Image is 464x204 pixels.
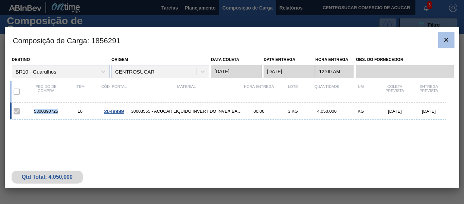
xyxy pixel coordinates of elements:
div: Lote [276,84,310,99]
div: Ir para o Pedido [97,108,131,114]
div: Coleta Prevista [378,84,412,99]
div: [DATE] [378,109,412,114]
div: Cód. Portal [97,84,131,99]
h3: Composição de Carga : 1856291 [5,27,460,53]
div: 00:00 [242,109,276,114]
label: Origem [111,57,128,62]
span: 30003565 - ACUCAR LIQUIDO INVERTIDO INVEX BAG INBOX [131,109,242,114]
label: Destino [12,57,30,62]
label: Hora Entrega [315,55,354,65]
div: Quantidade [310,84,344,99]
div: Material [131,84,242,99]
div: [DATE] [412,109,446,114]
div: 10 [63,109,97,114]
div: 4.050,000 [310,109,344,114]
div: 3 KG [276,109,310,114]
label: Data coleta [211,57,239,62]
div: Item [63,84,97,99]
div: UM [344,84,378,99]
div: KG [344,109,378,114]
div: 5800390725 [29,109,63,114]
div: Qtd Total: 4.050,000 [17,174,78,180]
input: dd/mm/yyyy [211,65,262,78]
input: dd/mm/yyyy [264,65,315,78]
div: Hora Entrega [242,84,276,99]
label: Data Entrega [264,57,295,62]
div: Entrega Prevista [412,84,446,99]
label: Obs. do Fornecedor [356,55,454,65]
span: 2048999 [104,108,124,114]
div: Pedido de compra [29,84,63,99]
